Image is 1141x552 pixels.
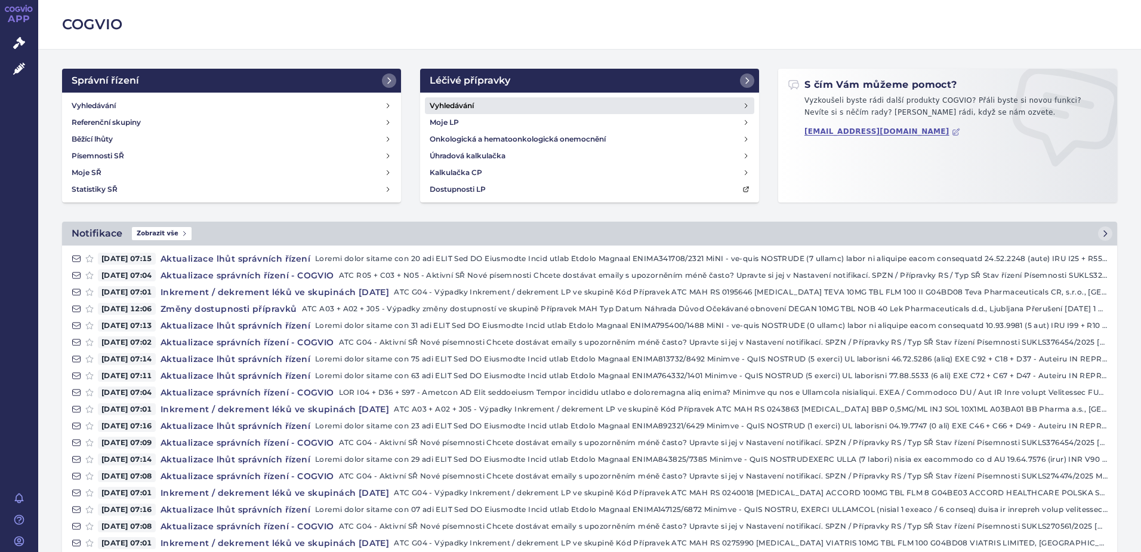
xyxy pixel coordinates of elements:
[425,148,754,164] a: Úhradová kalkulačka
[156,420,315,432] h4: Aktualizace lhůt správních řízení
[98,269,156,281] span: [DATE] 07:04
[339,437,1108,449] p: ATC G04 - Aktivní SŘ Nové písemnosti Chcete dostávat emaily s upozorněním méně často? Upravte si ...
[98,403,156,415] span: [DATE] 07:01
[302,303,1108,315] p: ATC A03 + A02 + J05 - Výpadky změny dostupností ve skupině Přípravek MAH Typ Datum Náhrada Důvod ...
[394,403,1108,415] p: ATC A03 + A02 + J05 - Výpadky Inkrement / dekrement LP ve skupině Kód Přípravek ATC MAH RS 024386...
[339,269,1108,281] p: ATC R05 + C03 + N05 - Aktivní SŘ Nové písemnosti Chcete dostávat emaily s upozorněním méně často?...
[420,69,759,93] a: Léčivé přípravky
[67,114,396,131] a: Referenční skupiny
[339,470,1108,482] p: ATC G04 - Aktivní SŘ Nové písemnosti Chcete dostávat emaily s upozorněním méně často? Upravte si ...
[132,227,192,240] span: Zobrazit vše
[156,253,315,265] h4: Aktualizace lhůt správních řízení
[430,167,482,179] h4: Kalkulačka CP
[67,164,396,181] a: Moje SŘ
[339,520,1108,532] p: ATC G04 - Aktivní SŘ Nové písemnosti Chcete dostávat emaily s upozorněním méně často? Upravte si ...
[62,222,1117,246] a: NotifikaceZobrazit vše
[425,164,754,181] a: Kalkulačka CP
[156,286,394,298] h4: Inkrement / dekrement léků ve skupinách [DATE]
[98,520,156,532] span: [DATE] 07:08
[339,387,1108,398] p: LOR I04 + D36 + S97 - Ametcon AD Elit seddoeiusm Tempor incididu utlabo e doloremagna aliq enima?...
[98,353,156,365] span: [DATE] 07:14
[98,336,156,348] span: [DATE] 07:02
[425,181,754,198] a: Dostupnosti LP
[72,150,124,162] h4: Písemnosti SŘ
[98,253,156,265] span: [DATE] 07:15
[156,269,339,281] h4: Aktualizace správních řízení - COGVIO
[156,303,302,315] h4: Změny dostupnosti přípravků
[315,320,1108,332] p: Loremi dolor sitame con 31 adi ELIT Sed DO Eiusmodte Incid utlab Etdolo Magnaal ENIMA795400/1488 ...
[156,370,315,382] h4: Aktualizace lhůt správních řízení
[98,286,156,298] span: [DATE] 07:01
[788,78,957,91] h2: S čím Vám můžeme pomoct?
[156,453,315,465] h4: Aktualizace lhůt správních řízení
[72,167,101,179] h4: Moje SŘ
[98,453,156,465] span: [DATE] 07:14
[394,487,1108,499] p: ATC G04 - Výpadky Inkrement / dekrement LP ve skupině Kód Přípravek ATC MAH RS 0240018 [MEDICAL_D...
[156,537,394,549] h4: Inkrement / dekrement léků ve skupinách [DATE]
[98,387,156,398] span: [DATE] 07:04
[425,114,754,131] a: Moje LP
[98,437,156,449] span: [DATE] 07:09
[315,370,1108,382] p: Loremi dolor sitame con 63 adi ELIT Sed DO Eiusmodte Incid utlab Etdolo Magnaal ENIMA764332/1401 ...
[788,95,1108,123] p: Vyzkoušeli byste rádi další produkty COGVIO? Přáli byste si novou funkci? Nevíte si s něčím rady?...
[315,353,1108,365] p: Loremi dolor sitame con 75 adi ELIT Sed DO Eiusmodte Incid utlab Etdolo Magnaal ENIMA813732/8492 ...
[315,420,1108,432] p: Loremi dolor sitame con 23 adi ELIT Sed DO Eiusmodte Incid utlab Etdolo Magnaal ENIMA892321/6429 ...
[98,504,156,516] span: [DATE] 07:16
[339,336,1108,348] p: ATC G04 - Aktivní SŘ Nové písemnosti Chcete dostávat emaily s upozorněním méně často? Upravte si ...
[394,537,1108,549] p: ATC G04 - Výpadky Inkrement / dekrement LP ve skupině Kód Přípravek ATC MAH RS 0275990 [MEDICAL_D...
[430,133,606,145] h4: Onkologická a hematoonkologická onemocnění
[72,133,113,145] h4: Běžící lhůty
[67,131,396,148] a: Běžící lhůty
[72,226,122,241] h2: Notifikace
[156,520,339,532] h4: Aktualizace správních řízení - COGVIO
[156,403,394,415] h4: Inkrement / dekrement léků ve skupinách [DATE]
[72,183,118,195] h4: Statistiky SŘ
[156,437,339,449] h4: Aktualizace správních řízení - COGVIO
[98,420,156,432] span: [DATE] 07:16
[98,320,156,332] span: [DATE] 07:13
[430,183,486,195] h4: Dostupnosti LP
[98,470,156,482] span: [DATE] 07:08
[430,150,505,162] h4: Úhradová kalkulačka
[394,286,1108,298] p: ATC G04 - Výpadky Inkrement / dekrement LP ve skupině Kód Přípravek ATC MAH RS 0195646 [MEDICAL_D...
[156,504,315,516] h4: Aktualizace lhůt správních řízení
[315,504,1108,516] p: Loremi dolor sitame con 07 adi ELIT Sed DO Eiusmodte Incid utlab Etdolo Magnaal ENIMA147125/6872 ...
[98,370,156,382] span: [DATE] 07:11
[67,181,396,198] a: Statistiky SŘ
[156,470,339,482] h4: Aktualizace správních řízení - COGVIO
[430,116,459,128] h4: Moje LP
[430,100,474,112] h4: Vyhledávání
[72,100,116,112] h4: Vyhledávání
[315,453,1108,465] p: Loremi dolor sitame con 29 adi ELIT Sed DO Eiusmodte Incid utlab Etdolo Magnaal ENIMA843825/7385 ...
[98,487,156,499] span: [DATE] 07:01
[72,116,141,128] h4: Referenční skupiny
[156,353,315,365] h4: Aktualizace lhůt správních řízení
[156,487,394,499] h4: Inkrement / dekrement léků ve skupinách [DATE]
[430,73,510,88] h2: Léčivé přípravky
[62,14,1117,35] h2: COGVIO
[67,148,396,164] a: Písemnosti SŘ
[98,303,156,315] span: [DATE] 12:06
[67,97,396,114] a: Vyhledávání
[156,320,315,332] h4: Aktualizace lhůt správních řízení
[425,97,754,114] a: Vyhledávání
[315,253,1108,265] p: Loremi dolor sitame con 20 adi ELIT Sed DO Eiusmodte Incid utlab Etdolo Magnaal ENIMA341708/2321 ...
[98,537,156,549] span: [DATE] 07:01
[156,336,339,348] h4: Aktualizace správních řízení - COGVIO
[72,73,139,88] h2: Správní řízení
[425,131,754,148] a: Onkologická a hematoonkologická onemocnění
[62,69,401,93] a: Správní řízení
[156,387,339,398] h4: Aktualizace správních řízení - COGVIO
[804,127,960,136] a: [EMAIL_ADDRESS][DOMAIN_NAME]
